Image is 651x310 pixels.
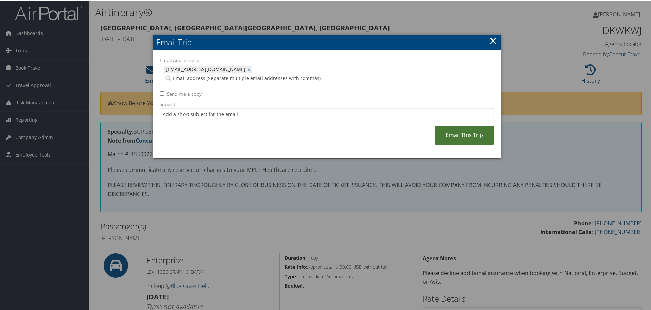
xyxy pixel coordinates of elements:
input: Add a short subject for the email [160,107,494,120]
label: Subject: [160,100,494,107]
a: × [247,65,252,72]
span: [EMAIL_ADDRESS][DOMAIN_NAME] [164,65,245,72]
label: Email Address(es): [160,56,494,63]
input: Email address (Separate multiple email addresses with commas) [164,74,418,81]
h2: Email Trip [153,34,501,49]
a: × [489,33,497,47]
label: Send me a copy [167,90,202,97]
a: Email This Trip [435,125,494,144]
